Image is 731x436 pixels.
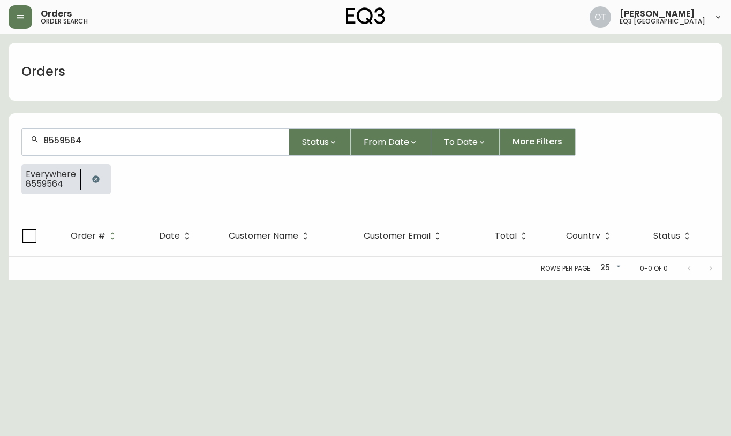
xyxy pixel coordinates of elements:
h1: Orders [21,63,65,81]
span: Status [653,231,694,241]
span: Customer Email [364,233,431,239]
span: Status [302,135,329,149]
button: Status [289,128,351,156]
span: [PERSON_NAME] [620,10,695,18]
img: logo [346,7,386,25]
span: Order # [71,233,105,239]
h5: eq3 [GEOGRAPHIC_DATA] [620,18,705,25]
div: 25 [596,259,623,277]
h5: order search [41,18,88,25]
button: From Date [351,128,431,156]
span: Date [159,231,194,241]
button: To Date [431,128,500,156]
span: Date [159,233,180,239]
span: Everywhere [26,170,76,179]
span: To Date [444,135,478,149]
span: Total [495,233,517,239]
span: Customer Email [364,231,444,241]
span: Country [566,233,600,239]
span: Customer Name [229,233,298,239]
span: Status [653,233,680,239]
span: Order # [71,231,119,241]
span: 8559564 [26,179,76,189]
span: Customer Name [229,231,312,241]
p: 0-0 of 0 [640,264,668,273]
span: From Date [364,135,409,149]
button: More Filters [500,128,576,156]
span: More Filters [513,136,562,148]
span: Orders [41,10,72,18]
input: Search [43,135,280,146]
span: Country [566,231,614,241]
img: 5d4d18d254ded55077432b49c4cb2919 [590,6,611,28]
p: Rows per page: [541,264,592,273]
span: Total [495,231,531,241]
